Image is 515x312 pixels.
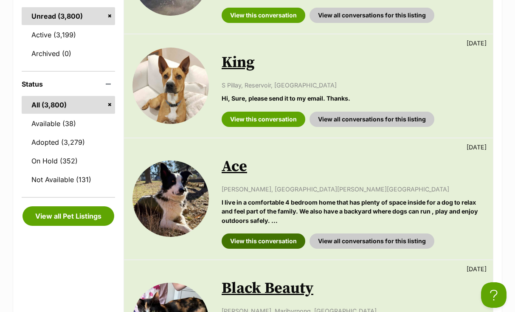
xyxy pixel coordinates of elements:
[481,282,507,308] iframe: Help Scout Beacon - Open
[222,94,484,103] p: Hi, Sure, please send it to my email. Thanks.
[222,53,255,72] a: King
[467,39,487,48] p: [DATE]
[132,48,209,124] img: King
[310,233,434,249] a: View all conversations for this listing
[467,264,487,273] p: [DATE]
[222,185,484,194] p: [PERSON_NAME], [GEOGRAPHIC_DATA][PERSON_NAME][GEOGRAPHIC_DATA]
[22,171,115,188] a: Not Available (131)
[222,81,484,90] p: S Pillay, Reservoir, [GEOGRAPHIC_DATA]
[22,45,115,62] a: Archived (0)
[310,112,434,127] a: View all conversations for this listing
[22,96,115,114] a: All (3,800)
[222,233,305,249] a: View this conversation
[22,115,115,132] a: Available (38)
[310,8,434,23] a: View all conversations for this listing
[132,160,209,237] img: Ace
[22,7,115,25] a: Unread (3,800)
[222,112,305,127] a: View this conversation
[22,26,115,44] a: Active (3,199)
[222,198,484,225] p: I live in a comfortable 4 bedroom home that has plenty of space inside for a dog to relax and fee...
[22,152,115,170] a: On Hold (352)
[222,157,247,176] a: Ace
[22,133,115,151] a: Adopted (3,279)
[222,8,305,23] a: View this conversation
[23,206,114,226] a: View all Pet Listings
[22,80,115,88] header: Status
[222,279,313,298] a: Black Beauty
[467,143,487,152] p: [DATE]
